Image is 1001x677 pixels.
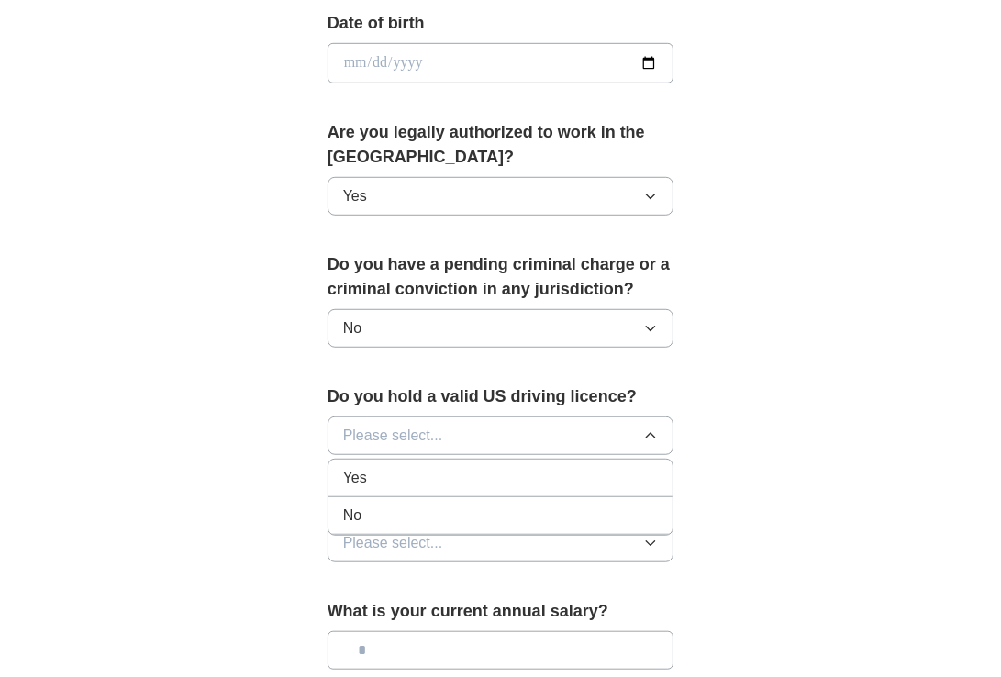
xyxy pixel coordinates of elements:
label: What is your current annual salary? [328,599,674,624]
span: No [343,505,361,527]
label: Do you have a pending criminal charge or a criminal conviction in any jurisdiction? [328,252,674,302]
label: Are you legally authorized to work in the [GEOGRAPHIC_DATA]? [328,120,674,170]
button: Please select... [328,524,674,562]
label: Do you hold a valid US driving licence? [328,384,674,409]
button: No [328,309,674,348]
span: Please select... [343,425,443,447]
span: Yes [343,185,367,207]
button: Yes [328,177,674,216]
button: Please select... [328,416,674,455]
span: No [343,317,361,339]
span: Yes [343,467,367,489]
span: Please select... [343,532,443,554]
label: Date of birth [328,11,674,36]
